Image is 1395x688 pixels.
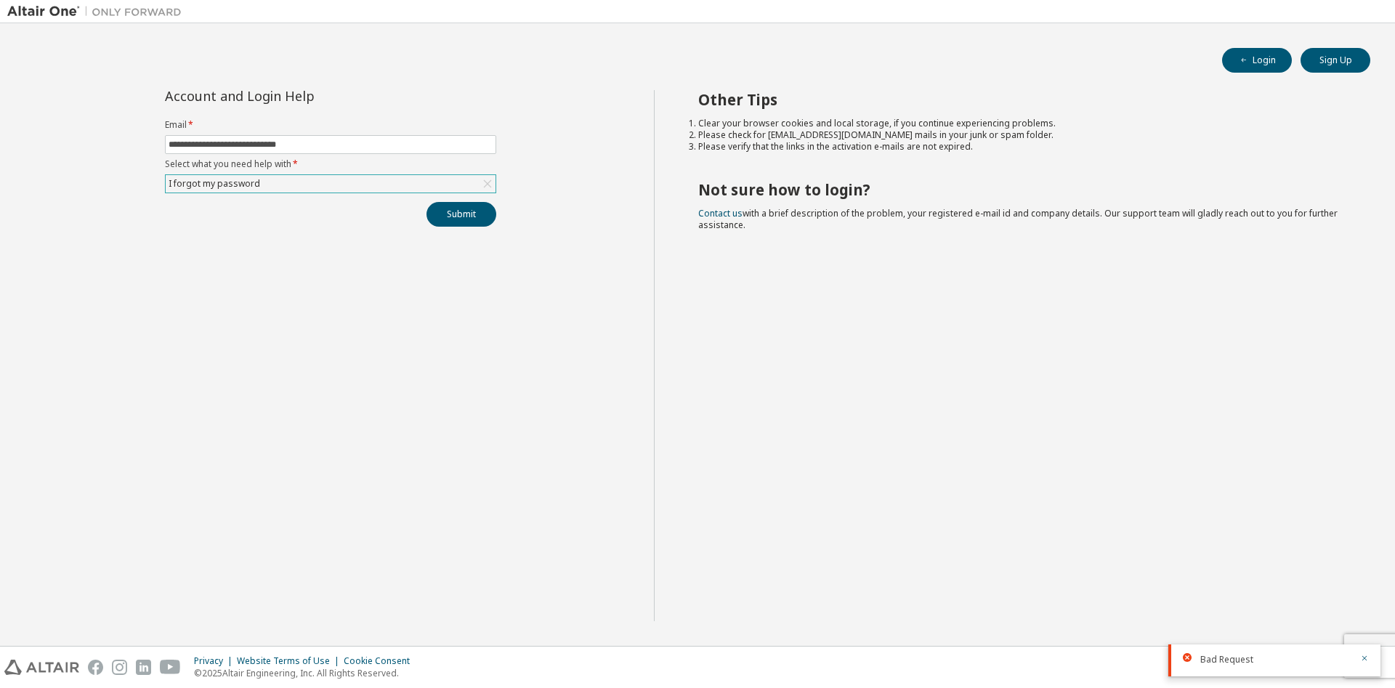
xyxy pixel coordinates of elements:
button: Login [1222,48,1292,73]
img: altair_logo.svg [4,660,79,675]
button: Sign Up [1301,48,1370,73]
div: I forgot my password [166,176,262,192]
li: Clear your browser cookies and local storage, if you continue experiencing problems. [698,118,1345,129]
div: Website Terms of Use [237,655,344,667]
img: Altair One [7,4,189,19]
label: Email [165,119,496,131]
img: facebook.svg [88,660,103,675]
h2: Not sure how to login? [698,180,1345,199]
div: Privacy [194,655,237,667]
h2: Other Tips [698,90,1345,109]
span: with a brief description of the problem, your registered e-mail id and company details. Our suppo... [698,207,1338,231]
img: youtube.svg [160,660,181,675]
a: Contact us [698,207,743,219]
span: Bad Request [1200,654,1253,665]
li: Please verify that the links in the activation e-mails are not expired. [698,141,1345,153]
img: linkedin.svg [136,660,151,675]
div: I forgot my password [166,175,496,193]
img: instagram.svg [112,660,127,675]
div: Cookie Consent [344,655,418,667]
button: Submit [426,202,496,227]
label: Select what you need help with [165,158,496,170]
li: Please check for [EMAIL_ADDRESS][DOMAIN_NAME] mails in your junk or spam folder. [698,129,1345,141]
div: Account and Login Help [165,90,430,102]
p: © 2025 Altair Engineering, Inc. All Rights Reserved. [194,667,418,679]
